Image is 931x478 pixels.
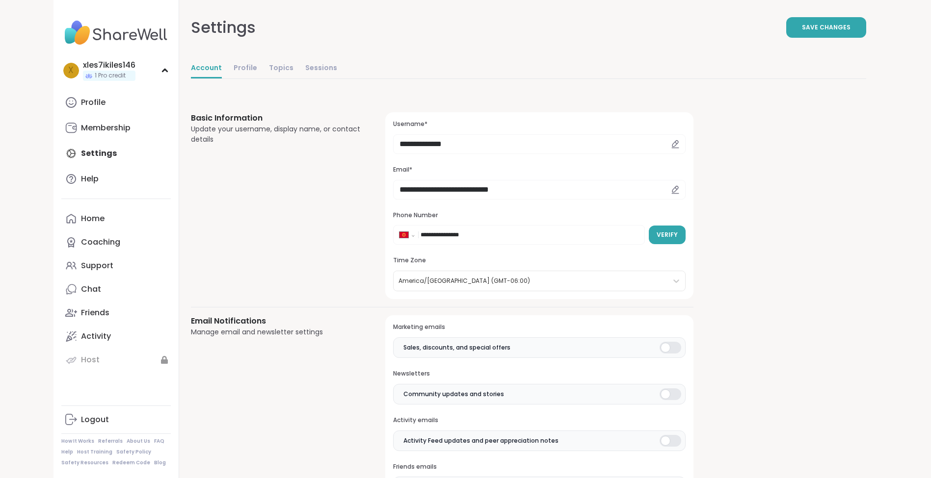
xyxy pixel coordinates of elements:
a: Safety Policy [116,449,151,455]
span: Sales, discounts, and special offers [403,343,510,352]
a: Profile [61,91,171,114]
button: Verify [649,226,686,244]
div: Host [81,354,100,365]
a: Referrals [98,438,123,445]
span: x [68,64,74,77]
div: Coaching [81,237,120,248]
a: Profile [234,59,257,78]
a: Membership [61,116,171,140]
div: Home [81,213,105,224]
div: Logout [81,414,109,425]
a: Coaching [61,230,171,254]
a: Topics [269,59,293,78]
h3: Friends emails [393,463,685,471]
a: FAQ [154,438,164,445]
a: Redeem Code [112,459,150,466]
a: Account [191,59,222,78]
div: Chat [81,284,101,295]
a: Home [61,207,171,230]
a: Support [61,254,171,277]
button: Save Changes [786,17,866,38]
h3: Phone Number [393,211,685,220]
h3: Time Zone [393,256,685,265]
span: Activity Feed updates and peer appreciation notes [403,436,559,445]
div: Update your username, display name, or contact details [191,124,362,145]
h3: Activity emails [393,416,685,425]
h3: Username* [393,120,685,128]
span: Save Changes [802,23,851,32]
img: ShareWell Nav Logo [61,16,171,50]
div: xles7ikiles146 [83,60,135,71]
a: Help [61,449,73,455]
a: Sessions [305,59,337,78]
a: Host Training [77,449,112,455]
h3: Email Notifications [191,315,362,327]
div: Support [81,260,113,271]
a: Blog [154,459,166,466]
h3: Basic Information [191,112,362,124]
a: About Us [127,438,150,445]
div: Manage email and newsletter settings [191,327,362,337]
div: Help [81,174,99,184]
a: Activity [61,325,171,348]
h3: Newsletters [393,370,685,378]
a: Logout [61,408,171,431]
a: Host [61,348,171,372]
a: How It Works [61,438,94,445]
a: Chat [61,277,171,301]
div: Membership [81,123,131,133]
span: 1 Pro credit [95,72,126,80]
a: Friends [61,301,171,325]
h3: Email* [393,166,685,174]
div: Profile [81,97,106,108]
span: Verify [657,230,678,239]
div: Friends [81,307,109,318]
a: Help [61,167,171,191]
div: Activity [81,331,111,342]
h3: Marketing emails [393,323,685,331]
a: Safety Resources [61,459,108,466]
div: Settings [191,16,256,39]
span: Community updates and stories [403,390,504,399]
